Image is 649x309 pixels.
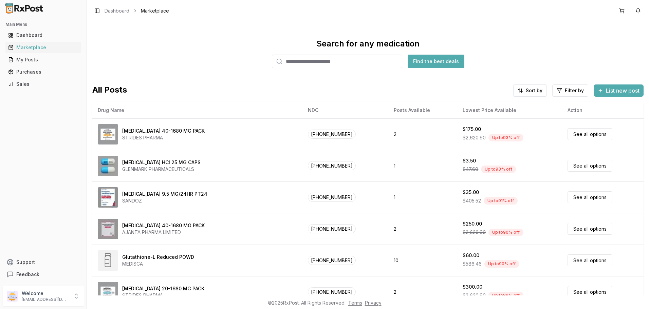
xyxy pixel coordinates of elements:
div: GLENMARK PHARMACEUTICALS [122,166,201,173]
a: Terms [348,300,362,306]
div: Up to 91 % off [484,197,518,205]
div: STRIDES PHARMA [122,292,204,299]
button: Support [3,256,84,268]
span: $47.60 [463,166,478,173]
span: [PHONE_NUMBER] [308,193,356,202]
a: Marketplace [5,41,81,54]
a: See all options [568,254,612,266]
td: 10 [388,245,457,276]
img: User avatar [7,291,18,302]
a: See all options [568,128,612,140]
span: Filter by [565,87,584,94]
a: List new post [594,88,644,95]
div: $250.00 [463,220,482,227]
div: [MEDICAL_DATA] 20-1680 MG PACK [122,285,204,292]
button: Sales [3,79,84,90]
a: See all options [568,223,612,235]
a: Sales [5,78,81,90]
div: $300.00 [463,284,482,290]
button: Sort by [513,84,547,97]
td: 1 [388,181,457,213]
button: Dashboard [3,30,84,41]
div: Sales [8,81,78,88]
div: [MEDICAL_DATA] 40-1680 MG PACK [122,128,205,134]
th: NDC [302,102,388,118]
button: Purchases [3,66,84,77]
a: Dashboard [5,29,81,41]
span: [PHONE_NUMBER] [308,161,356,170]
span: List new post [606,86,639,95]
img: Glutathione-L Reduced POWD [98,250,118,271]
span: Feedback [16,271,39,278]
div: SANDOZ [122,197,207,204]
button: Marketplace [3,42,84,53]
td: 1 [388,150,457,181]
div: Up to 93 % off [488,134,523,141]
td: 2 [388,118,457,150]
img: Rivastigmine 9.5 MG/24HR PT24 [98,187,118,208]
div: Up to 90 % off [488,229,523,236]
div: $60.00 [463,252,479,259]
a: See all options [568,286,612,298]
th: Lowest Price Available [457,102,562,118]
a: Purchases [5,66,81,78]
span: [PHONE_NUMBER] [308,287,356,296]
div: $3.50 [463,157,476,164]
h2: Main Menu [5,22,81,27]
a: See all options [568,160,612,172]
span: Sort by [526,87,542,94]
span: $2,620.90 [463,134,486,141]
td: 2 [388,213,457,245]
div: Purchases [8,69,78,75]
span: $2,620.90 [463,292,486,299]
a: Privacy [365,300,382,306]
div: Up to 89 % off [488,292,523,299]
span: $586.46 [463,260,482,267]
img: Omeprazole-Sodium Bicarbonate 20-1680 MG PACK [98,282,118,302]
div: MEDISCA [122,260,194,267]
div: $35.00 [463,189,479,196]
button: My Posts [3,54,84,65]
button: Filter by [552,84,588,97]
span: [PHONE_NUMBER] [308,224,356,233]
img: Atomoxetine HCl 25 MG CAPS [98,156,118,176]
img: Omeprazole-Sodium Bicarbonate 40-1680 MG PACK [98,219,118,239]
span: All Posts [92,84,127,97]
img: Omeprazole-Sodium Bicarbonate 40-1680 MG PACK [98,124,118,144]
button: Feedback [3,268,84,281]
div: Marketplace [8,44,78,51]
button: Find the best deals [408,55,464,68]
div: My Posts [8,56,78,63]
span: $2,620.90 [463,229,486,236]
th: Drug Name [92,102,302,118]
span: [PHONE_NUMBER] [308,130,356,139]
p: [EMAIL_ADDRESS][DOMAIN_NAME] [22,297,69,302]
span: Marketplace [141,7,169,14]
div: [MEDICAL_DATA] HCl 25 MG CAPS [122,159,201,166]
span: $405.52 [463,197,481,204]
img: RxPost Logo [3,3,46,14]
a: See all options [568,191,612,203]
p: Welcome [22,290,69,297]
div: AJANTA PHARMA LIMITED [122,229,205,236]
a: My Posts [5,54,81,66]
div: Search for any medication [316,38,420,49]
button: List new post [594,84,644,97]
nav: breadcrumb [105,7,169,14]
div: [MEDICAL_DATA] 40-1680 MG PACK [122,222,205,229]
div: STRIDES PHARMA [122,134,205,141]
div: Up to 93 % off [481,166,516,173]
a: Dashboard [105,7,129,14]
th: Posts Available [388,102,457,118]
td: 2 [388,276,457,308]
th: Action [562,102,644,118]
div: [MEDICAL_DATA] 9.5 MG/24HR PT24 [122,191,207,197]
div: $175.00 [463,126,481,133]
div: Up to 90 % off [484,260,519,268]
div: Glutathione-L Reduced POWD [122,254,194,260]
div: Dashboard [8,32,78,39]
span: [PHONE_NUMBER] [308,256,356,265]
